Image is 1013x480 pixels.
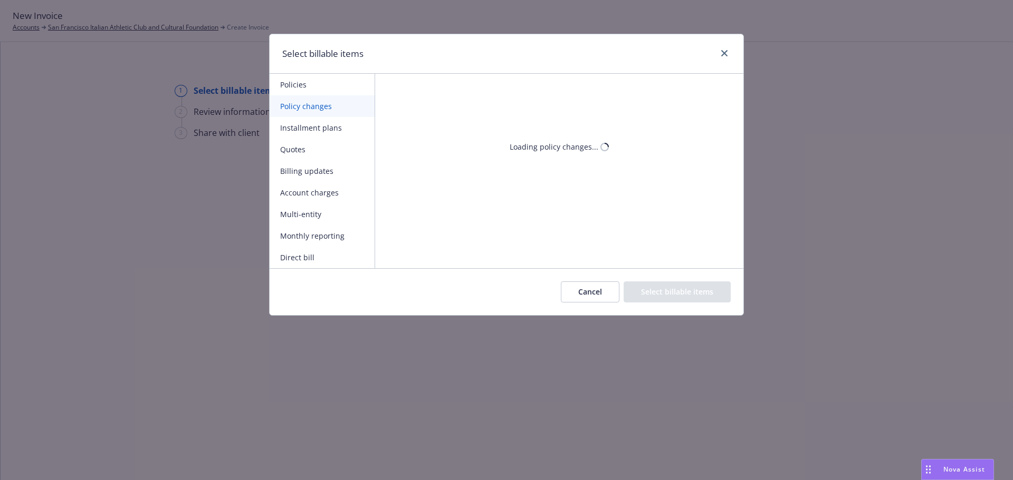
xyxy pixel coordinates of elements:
button: Policies [270,74,375,95]
button: Installment plans [270,117,375,139]
div: Loading policy changes... [510,141,598,152]
button: Quotes [270,139,375,160]
button: Multi-entity [270,203,375,225]
button: Monthly reporting [270,225,375,247]
button: Account charges [270,182,375,203]
button: Direct bill [270,247,375,268]
button: Nova Assist [921,459,994,480]
h1: Select billable items [282,47,364,61]
span: Nova Assist [943,465,985,474]
button: Policy changes [270,95,375,117]
button: Billing updates [270,160,375,182]
button: Cancel [561,281,619,302]
div: Drag to move [922,459,935,479]
a: close [718,47,731,60]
